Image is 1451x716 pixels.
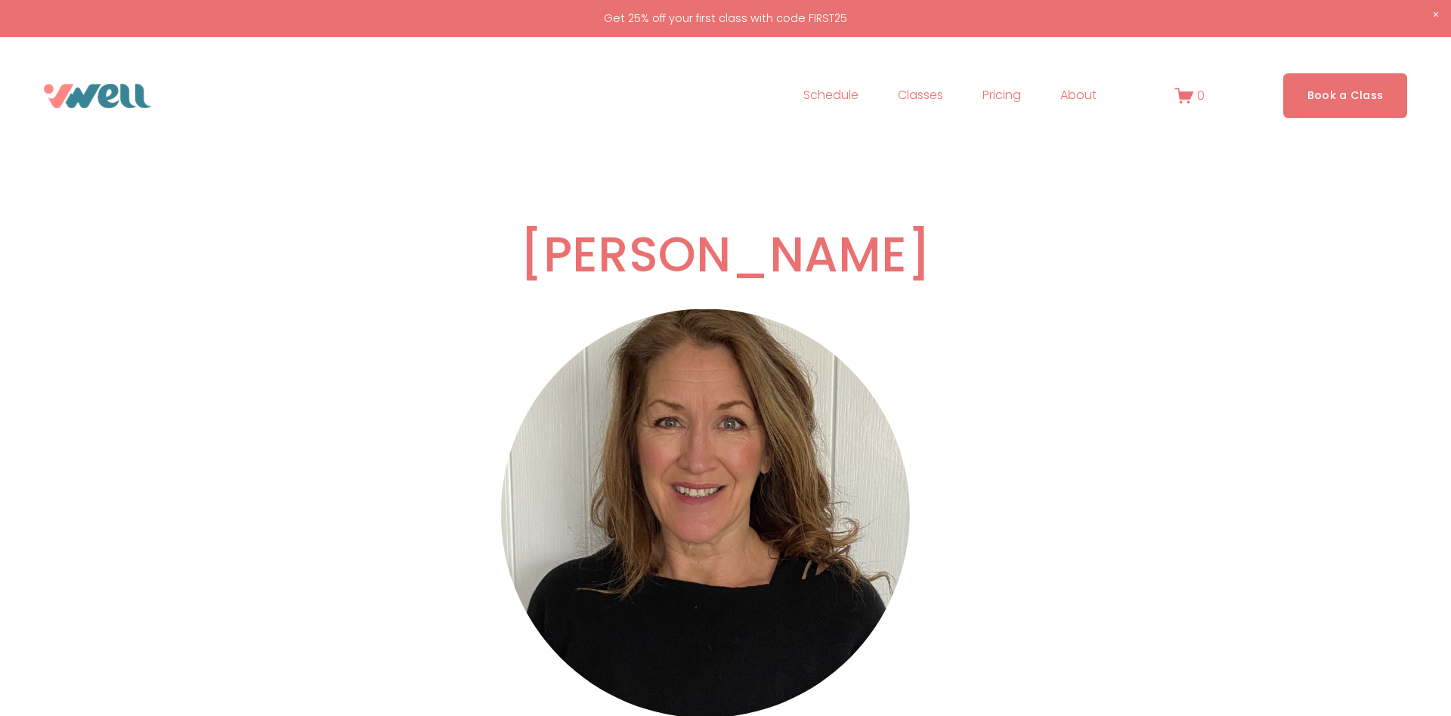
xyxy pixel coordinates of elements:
h1: [PERSON_NAME] [425,225,1026,285]
a: Schedule [803,84,859,108]
a: Pricing [982,84,1021,108]
span: Classes [898,85,943,107]
a: Book a Class [1283,73,1408,118]
a: folder dropdown [1060,84,1097,108]
a: 0 items in cart [1174,86,1205,105]
img: VWell [44,84,151,108]
span: 0 [1197,87,1205,104]
a: folder dropdown [898,84,943,108]
span: About [1060,85,1097,107]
